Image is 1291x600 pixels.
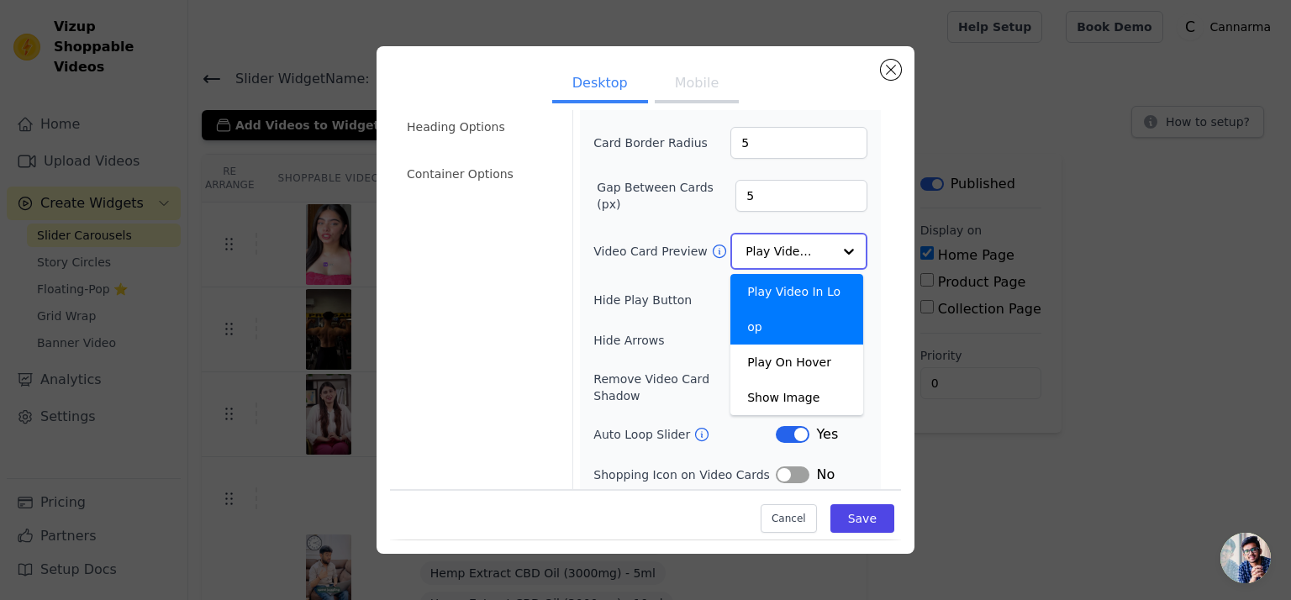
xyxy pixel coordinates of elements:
[593,371,759,404] label: Remove Video Card Shadow
[830,505,894,534] button: Save
[730,345,863,380] div: Play On Hover
[593,426,693,443] label: Auto Loop Slider
[730,274,863,345] div: Play Video In Loop
[552,66,648,103] button: Desktop
[881,60,901,80] button: Close modal
[730,380,863,415] div: Show Image
[593,292,776,308] label: Hide Play Button
[816,465,835,485] span: No
[593,332,776,349] label: Hide Arrows
[593,243,710,260] label: Video Card Preview
[1220,533,1271,583] a: Open chat
[655,66,739,103] button: Mobile
[593,134,708,151] label: Card Border Radius
[593,466,776,483] label: Shopping Icon on Video Cards
[397,110,562,144] li: Heading Options
[597,179,735,213] label: Gap Between Cards (px)
[816,424,838,445] span: Yes
[397,157,562,191] li: Container Options
[761,505,817,534] button: Cancel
